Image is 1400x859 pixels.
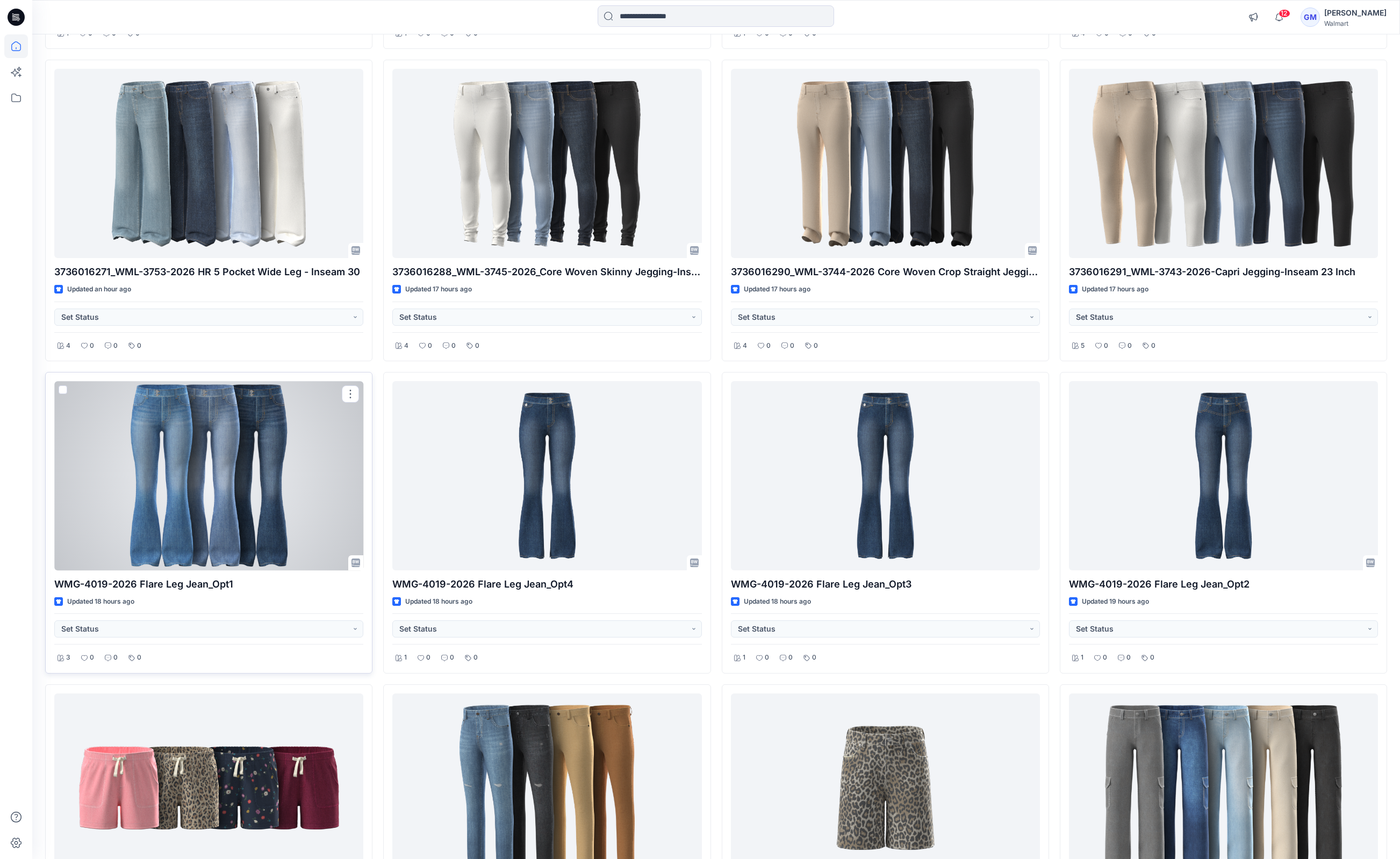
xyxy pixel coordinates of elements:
[743,652,745,663] p: 1
[1069,69,1378,258] a: 3736016291_WML-3743-2026-Capri Jegging-Inseam 23 Inch
[731,577,1040,592] p: WMG-4019-2026 Flare Leg Jean_Opt3
[66,340,70,352] p: 4
[451,340,456,352] p: 0
[475,340,479,352] p: 0
[54,381,363,570] a: WMG-4019-2026 Flare Leg Jean_Opt1
[404,340,408,352] p: 4
[731,264,1040,280] p: 3736016290_WML-3744-2026 Core Woven Crop Straight Jegging - Inseam 29
[392,69,701,258] a: 3736016288_WML-3745-2026_Core Woven Skinny Jegging-Inseam 28.5
[1082,596,1149,607] p: Updated 19 hours ago
[137,340,141,352] p: 0
[392,577,701,592] p: WMG-4019-2026 Flare Leg Jean_Opt4
[1069,381,1378,570] a: WMG-4019-2026 Flare Leg Jean_Opt2
[137,652,141,663] p: 0
[1081,340,1085,352] p: 5
[1104,340,1108,352] p: 0
[450,652,454,663] p: 0
[392,264,701,280] p: 3736016288_WML-3745-2026_Core Woven Skinny Jegging-Inseam 28.5
[1081,652,1083,663] p: 1
[54,69,363,258] a: 3736016271_WML-3753-2026 HR 5 Pocket Wide Leg - Inseam 30
[54,577,363,592] p: WMG-4019-2026 Flare Leg Jean_Opt1
[790,340,794,352] p: 0
[392,381,701,570] a: WMG-4019-2026 Flare Leg Jean_Opt4
[788,652,793,663] p: 0
[765,652,769,663] p: 0
[1301,8,1320,27] div: GM
[1128,340,1132,352] p: 0
[54,264,363,280] p: 3736016271_WML-3753-2026 HR 5 Pocket Wide Leg - Inseam 30
[90,340,94,352] p: 0
[1324,6,1387,19] div: [PERSON_NAME]
[731,69,1040,258] a: 3736016290_WML-3744-2026 Core Woven Crop Straight Jegging - Inseam 29
[67,284,131,295] p: Updated an hour ago
[812,652,816,663] p: 0
[743,340,747,352] p: 4
[1279,9,1290,18] span: 12
[113,652,118,663] p: 0
[90,652,94,663] p: 0
[814,340,818,352] p: 0
[405,596,472,607] p: Updated 18 hours ago
[473,652,478,663] p: 0
[404,652,407,663] p: 1
[1103,652,1107,663] p: 0
[1126,652,1131,663] p: 0
[1150,652,1154,663] p: 0
[744,596,811,607] p: Updated 18 hours ago
[426,652,430,663] p: 0
[766,340,771,352] p: 0
[113,340,118,352] p: 0
[67,596,134,607] p: Updated 18 hours ago
[1069,264,1378,280] p: 3736016291_WML-3743-2026-Capri Jegging-Inseam 23 Inch
[731,381,1040,570] a: WMG-4019-2026 Flare Leg Jean_Opt3
[1324,19,1387,27] div: Walmart
[744,284,810,295] p: Updated 17 hours ago
[66,652,70,663] p: 3
[1151,340,1155,352] p: 0
[405,284,472,295] p: Updated 17 hours ago
[1082,284,1148,295] p: Updated 17 hours ago
[1069,577,1378,592] p: WMG-4019-2026 Flare Leg Jean_Opt2
[428,340,432,352] p: 0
